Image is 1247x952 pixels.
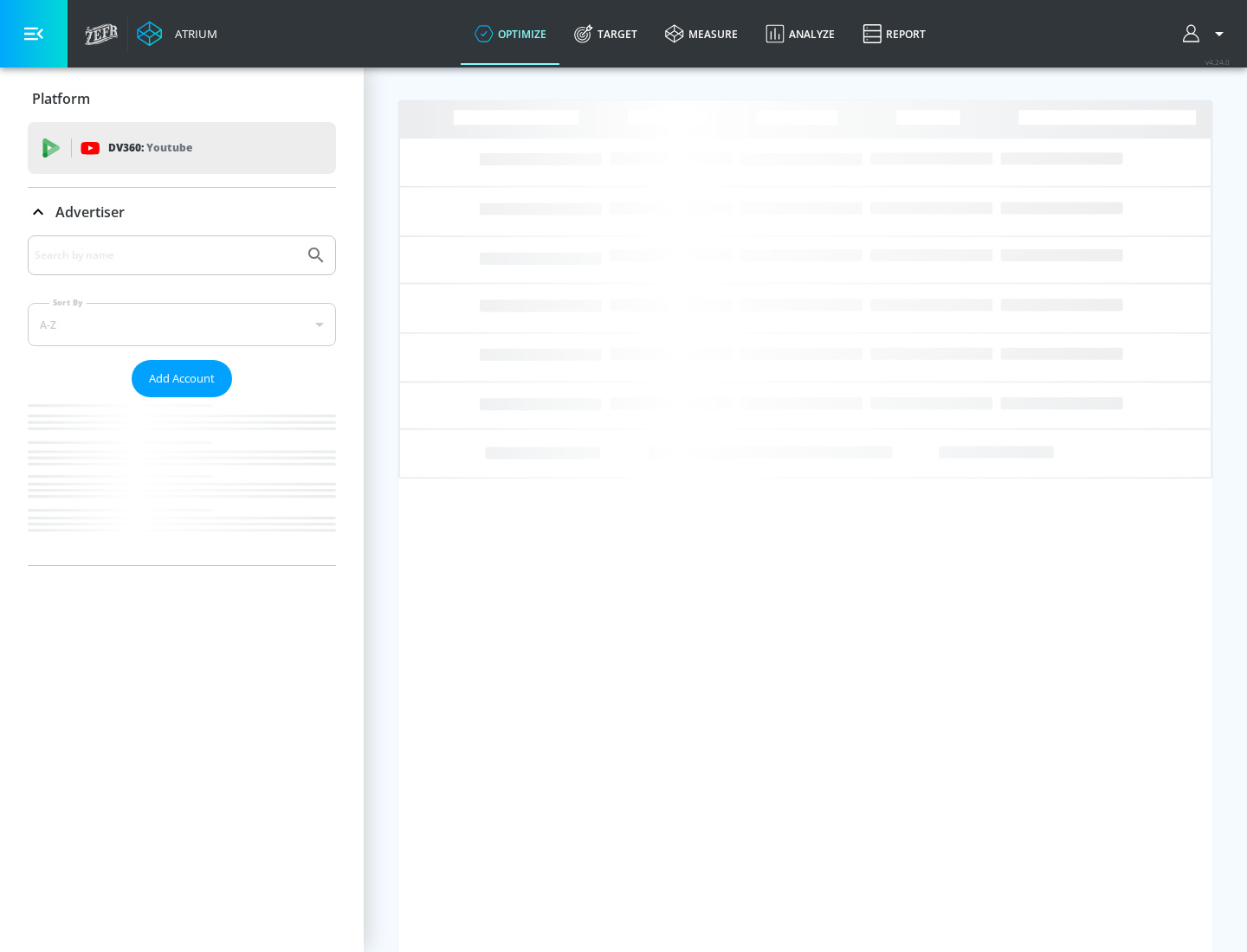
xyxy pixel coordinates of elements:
div: Atrium [168,26,217,42]
div: DV360: Youtube [28,122,336,174]
div: Advertiser [28,235,336,565]
div: A-Z [28,303,336,346]
a: Analyze [752,3,849,65]
p: DV360: [108,138,192,158]
input: Search by name [35,244,297,267]
p: Youtube [146,138,192,157]
a: optimize [461,3,560,65]
nav: list of Advertiser [28,397,336,565]
div: Platform [28,74,336,123]
div: Advertiser [28,188,336,236]
label: Sort By [49,297,87,308]
a: Report [849,3,940,65]
span: Add Account [149,369,215,389]
span: v 4.24.0 [1205,57,1230,67]
a: Target [560,3,651,65]
a: measure [651,3,752,65]
button: Add Account [132,360,232,397]
a: Atrium [137,21,217,47]
p: Advertiser [55,203,125,222]
p: Platform [32,89,90,108]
